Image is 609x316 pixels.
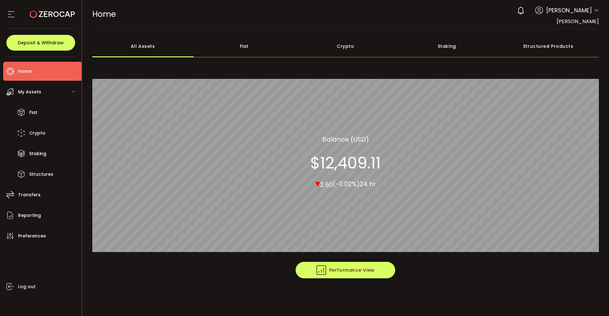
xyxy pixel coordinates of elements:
button: Performance View [296,262,395,278]
iframe: Chat Widget [467,61,609,316]
span: Deposit & Withdraw [18,41,64,45]
div: All Assets [92,35,194,57]
button: Deposit & Withdraw [6,35,75,51]
span: [PERSON_NAME] [557,18,599,25]
span: Structures [29,170,53,179]
span: Fiat [29,108,37,117]
div: Fiat [193,35,295,57]
span: Home [92,9,116,20]
span: (-0.02%) [333,180,360,188]
section: $12,409.11 [310,153,381,172]
span: Preferences [18,231,46,241]
span: Transfers [18,190,41,199]
span: Home [18,67,32,76]
span: My Assets [18,87,41,97]
span: [PERSON_NAME] [546,6,592,15]
span: Crypto [29,129,45,138]
span: 24 hr [360,180,376,188]
span: 2.60 [320,180,333,189]
div: Crypto [295,35,396,57]
span: Reporting [18,211,41,220]
div: Staking [396,35,498,57]
div: Structured Products [498,35,599,57]
span: Performance View [317,265,375,275]
span: Log out [18,282,36,291]
span: Staking [29,149,46,158]
span: ▾ [315,176,320,190]
section: Balance (USD) [322,134,369,144]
